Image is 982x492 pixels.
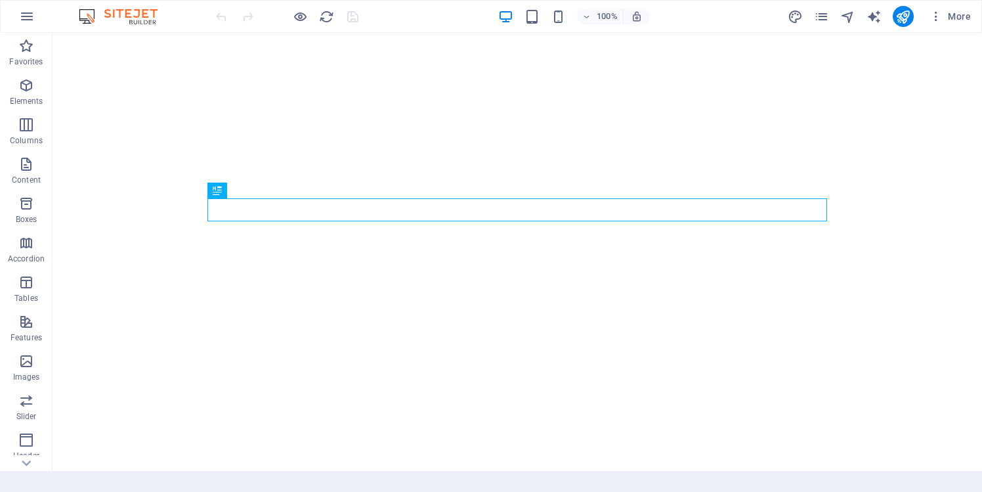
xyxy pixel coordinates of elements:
h6: 100% [597,9,618,24]
p: Favorites [9,56,43,67]
i: Navigator [840,9,855,24]
button: More [924,6,976,27]
p: Features [11,332,42,343]
img: Editor Logo [75,9,174,24]
p: Tables [14,293,38,303]
button: navigator [840,9,856,24]
button: publish [893,6,914,27]
button: reload [318,9,334,24]
i: AI Writer [866,9,882,24]
button: pages [814,9,830,24]
p: Columns [10,135,43,146]
p: Content [12,175,41,185]
p: Boxes [16,214,37,225]
p: Slider [16,411,37,422]
button: text_generator [866,9,882,24]
i: Design (Ctrl+Alt+Y) [788,9,803,24]
i: On resize automatically adjust zoom level to fit chosen device. [631,11,643,22]
p: Header [13,451,39,461]
i: Reload page [319,9,334,24]
i: Pages (Ctrl+Alt+S) [814,9,829,24]
i: Publish [895,9,910,24]
button: design [788,9,803,24]
p: Images [13,372,40,382]
button: 100% [577,9,624,24]
span: More [929,10,971,23]
p: Accordion [8,254,45,264]
p: Elements [10,96,43,106]
button: Click here to leave preview mode and continue editing [292,9,308,24]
